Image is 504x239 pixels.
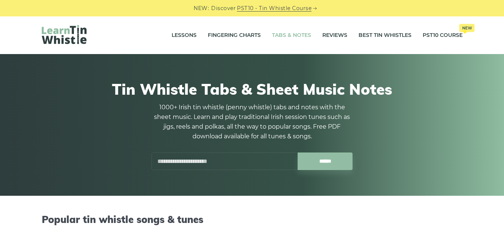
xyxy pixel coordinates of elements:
h1: Tin Whistle Tabs & Sheet Music Notes [42,80,463,98]
a: PST10 CourseNew [423,26,463,45]
a: Reviews [322,26,347,45]
p: 1000+ Irish tin whistle (penny whistle) tabs and notes with the sheet music. Learn and play tradi... [151,103,353,141]
a: Tabs & Notes [272,26,311,45]
img: LearnTinWhistle.com [42,25,87,44]
a: Fingering Charts [208,26,261,45]
a: Lessons [172,26,197,45]
a: Best Tin Whistles [359,26,411,45]
span: New [459,24,475,32]
h2: Popular tin whistle songs & tunes [42,214,463,225]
